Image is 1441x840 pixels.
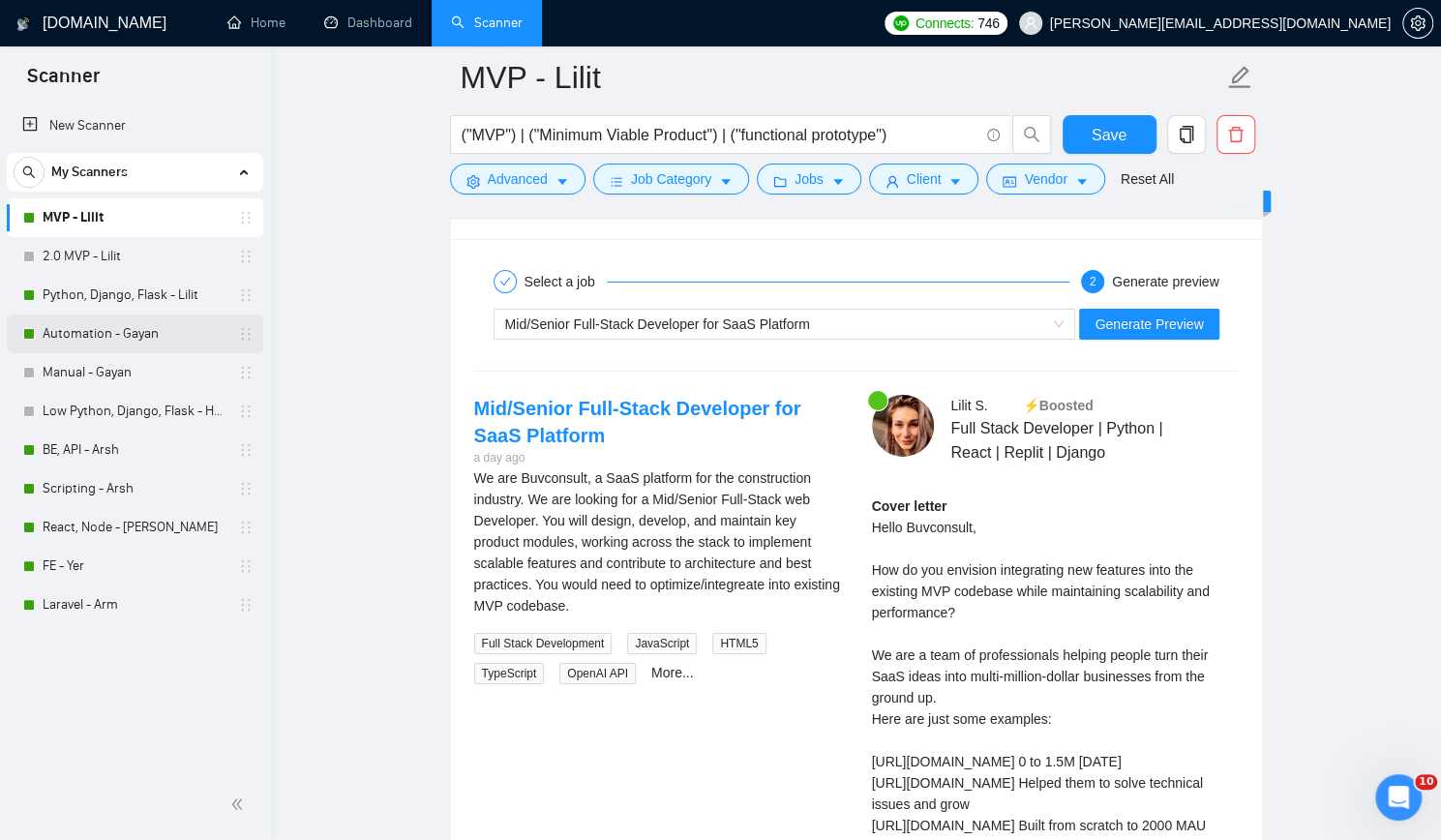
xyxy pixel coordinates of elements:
a: Laravel - Arm [43,585,226,624]
a: Scripting - Arsh [43,469,226,508]
span: OpenAI API [559,663,636,684]
button: settingAdvancedcaret-down [450,164,585,195]
span: holder [238,365,254,380]
input: Search Freelance Jobs... [462,123,978,147]
span: 746 [977,13,999,34]
span: caret-down [948,174,962,189]
span: setting [466,174,480,189]
a: Automation - Gayan [43,315,226,353]
span: Vendor [1024,168,1066,190]
div: We are Buvconsult, a SaaS platform for the construction industry. We are looking for a Mid/Senior... [474,467,841,616]
button: folderJobscaret-down [757,164,861,195]
a: Mid/Senior Full-Stack Developer for SaaS Platform [474,398,801,446]
a: homeHome [227,15,285,31]
span: 10 [1415,774,1437,790]
button: idcardVendorcaret-down [986,164,1104,195]
a: FE - Yer [43,547,226,585]
a: MVP - Lilit [43,198,226,237]
button: Generate Preview [1079,309,1218,340]
a: Manual - Gayan [43,353,226,392]
span: holder [238,249,254,264]
span: copy [1168,126,1205,143]
button: copy [1167,115,1206,154]
span: TypeScript [474,663,545,684]
span: holder [238,287,254,303]
a: Python, Django, Flask - Lilit [43,276,226,315]
span: caret-down [719,174,733,189]
button: Save [1063,115,1156,154]
li: My Scanners [7,153,263,624]
span: Full Stack Development [474,633,613,654]
a: Reset All [1121,168,1174,190]
span: Lilit S . [950,398,987,413]
img: upwork-logo.png [893,15,909,31]
span: delete [1217,126,1254,143]
button: delete [1216,115,1255,154]
span: Client [907,168,942,190]
span: info-circle [987,129,1000,141]
button: setting [1402,8,1433,39]
span: bars [610,174,623,189]
span: Scanner [12,62,115,103]
a: setting [1402,15,1433,31]
button: userClientcaret-down [869,164,979,195]
img: logo [16,9,30,40]
div: a day ago [474,449,841,467]
span: idcard [1003,174,1016,189]
span: search [15,165,44,179]
span: HTML5 [712,633,766,654]
span: holder [238,597,254,613]
span: Connects: [916,13,974,34]
span: holder [238,558,254,574]
a: New Scanner [22,106,248,145]
img: c1hxfl-LRMT1dT9DVl9N2sjqL__pAfx90vMcnIXB_xmF4arzzLQonUYmCzbAbLQuCx [872,395,934,457]
span: Mid/Senior Full-Stack Developer for SaaS Platform [505,316,810,332]
a: React, Node - [PERSON_NAME] [43,508,226,547]
span: Full Stack Developer | Python | React | Replit | Django [950,416,1181,465]
a: BE, API - Arsh [43,431,226,469]
a: More... [651,665,694,680]
span: ⚡️Boosted [1023,398,1094,413]
span: Save [1092,123,1126,147]
li: New Scanner [7,106,263,145]
span: holder [238,326,254,342]
span: caret-down [831,174,845,189]
span: Job Category [631,168,711,190]
span: holder [238,520,254,535]
a: searchScanner [451,15,523,31]
span: caret-down [555,174,569,189]
span: caret-down [1075,174,1089,189]
button: search [14,157,45,188]
span: holder [238,404,254,419]
span: setting [1403,15,1432,31]
span: holder [238,442,254,458]
span: Advanced [488,168,548,190]
strong: Cover letter [872,498,947,514]
a: 2.0 MVP - Lilit [43,237,226,276]
span: My Scanners [51,153,128,192]
a: dashboardDashboard [324,15,412,31]
span: user [886,174,899,189]
span: 2 [1090,275,1096,288]
span: edit [1227,65,1252,90]
span: holder [238,481,254,496]
button: barsJob Categorycaret-down [593,164,749,195]
span: folder [773,174,787,189]
span: check [499,276,511,287]
div: Generate preview [1112,270,1219,293]
span: holder [238,210,254,225]
input: Scanner name... [461,53,1223,102]
iframe: Intercom live chat [1375,774,1422,821]
span: user [1024,16,1037,30]
span: Generate Preview [1095,314,1203,335]
span: double-left [230,795,250,814]
div: Select a job [525,270,607,293]
span: New [1235,194,1262,209]
button: search [1012,115,1051,154]
span: JavaScript [627,633,697,654]
a: Low Python, Django, Flask - Hayk [43,392,226,431]
span: search [1013,126,1050,143]
span: Jobs [795,168,824,190]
